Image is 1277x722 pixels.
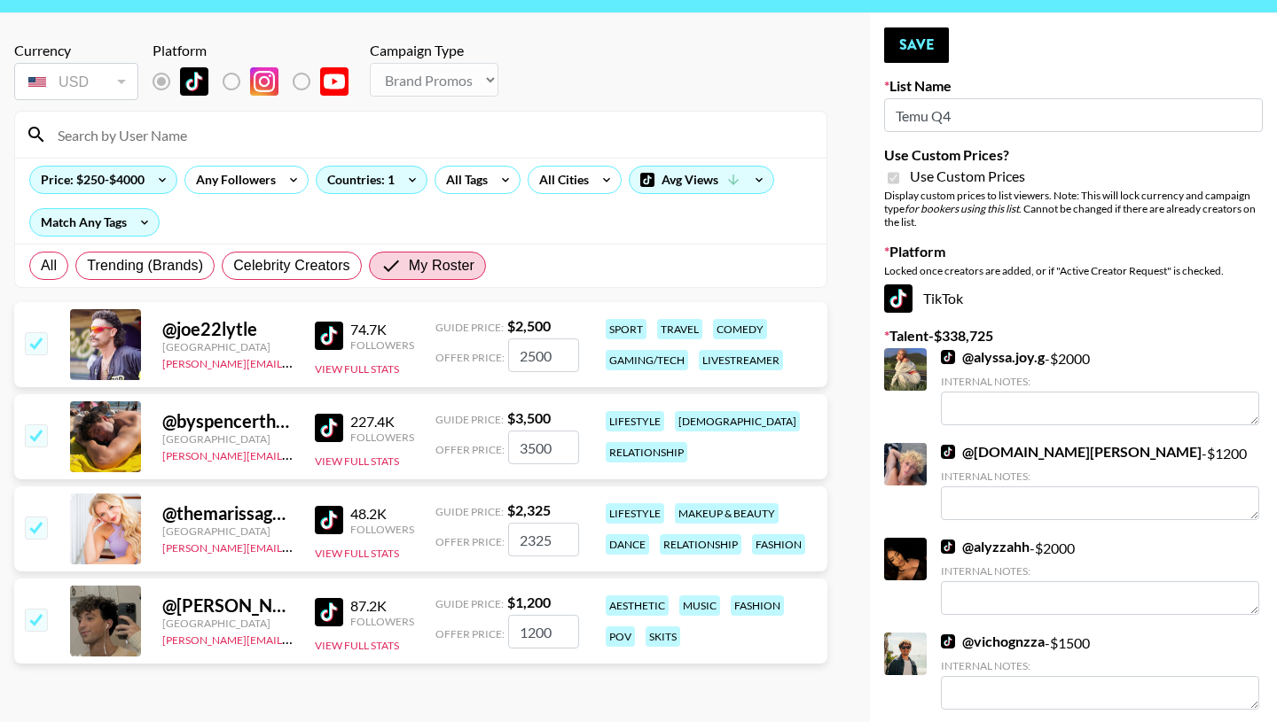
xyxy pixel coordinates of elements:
[162,502,294,524] div: @ themarissagarrison
[675,503,779,524] div: makeup & beauty
[606,626,635,647] div: pov
[350,338,414,352] div: Followers
[162,630,509,647] a: [PERSON_NAME][EMAIL_ADDRESS][PERSON_NAME][DOMAIN_NAME]
[941,538,1259,615] div: - $ 2000
[606,503,664,524] div: lifestyle
[250,67,278,96] img: Instagram
[315,454,399,468] button: View Full Stats
[315,362,399,376] button: View Full Stats
[941,633,1045,650] a: @vichognzza
[162,538,509,555] a: [PERSON_NAME][EMAIL_ADDRESS][PERSON_NAME][DOMAIN_NAME]
[315,547,399,560] button: View Full Stats
[350,505,414,523] div: 48.2K
[884,264,1263,277] div: Locked once creators are added, or if "Active Creator Request" is checked.
[370,42,498,59] div: Campaign Type
[941,375,1259,388] div: Internal Notes:
[435,597,504,610] span: Guide Price:
[350,321,414,338] div: 74.7K
[14,59,138,104] div: Currency is locked to USD
[884,284,913,313] img: TikTok
[315,322,343,350] img: TikTok
[315,598,343,626] img: TikTok
[162,318,294,340] div: @ joe22lytle
[941,564,1259,578] div: Internal Notes:
[315,506,343,534] img: TikTok
[162,432,294,446] div: [GEOGRAPHIC_DATA]
[941,348,1259,425] div: - $ 2000
[30,167,176,193] div: Price: $250-$4000
[30,209,159,236] div: Match Any Tags
[435,321,504,334] span: Guide Price:
[153,42,363,59] div: Platform
[162,446,509,462] a: [PERSON_NAME][EMAIL_ADDRESS][PERSON_NAME][DOMAIN_NAME]
[941,633,1259,710] div: - $ 1500
[630,167,773,193] div: Avg Views
[185,167,279,193] div: Any Followers
[317,167,427,193] div: Countries: 1
[884,243,1263,260] label: Platform
[508,431,579,464] input: 3,500
[350,413,414,431] div: 227.4K
[435,443,505,456] span: Offer Price:
[435,413,504,426] span: Guide Price:
[435,627,505,640] span: Offer Price:
[941,348,1045,366] a: @alyssa.joy.g
[320,67,349,96] img: YouTube
[941,445,955,459] img: TikTok
[350,615,414,628] div: Followers
[941,443,1259,520] div: - $ 1200
[507,317,551,334] strong: $ 2,500
[606,319,646,339] div: sport
[941,659,1259,672] div: Internal Notes:
[606,350,688,370] div: gaming/tech
[884,27,949,63] button: Save
[941,470,1259,483] div: Internal Notes:
[675,411,800,431] div: [DEMOGRAPHIC_DATA]
[507,501,551,518] strong: $ 2,325
[18,66,135,97] div: USD
[41,255,57,276] span: All
[162,353,509,370] a: [PERSON_NAME][EMAIL_ADDRESS][PERSON_NAME][DOMAIN_NAME]
[435,535,505,548] span: Offer Price:
[606,411,664,431] div: lifestyle
[162,410,294,432] div: @ byspencerthomas
[350,597,414,615] div: 87.2K
[350,523,414,536] div: Followers
[884,327,1263,345] label: Talent - $ 338,725
[508,523,579,556] input: 2,325
[731,595,784,616] div: fashion
[162,594,294,617] div: @ [PERSON_NAME]
[646,626,680,647] div: skits
[941,350,955,364] img: TikTok
[507,594,551,610] strong: $ 1,200
[657,319,702,339] div: travel
[905,202,1019,215] em: for bookers using this list
[660,534,741,555] div: relationship
[941,443,1202,461] a: @[DOMAIN_NAME][PERSON_NAME]
[162,617,294,630] div: [GEOGRAPHIC_DATA]
[47,120,816,149] input: Search by User Name
[884,146,1263,164] label: Use Custom Prices?
[162,524,294,538] div: [GEOGRAPHIC_DATA]
[884,284,1263,313] div: TikTok
[153,63,363,100] div: List locked to TikTok.
[752,534,805,555] div: fashion
[679,595,720,616] div: music
[941,540,955,554] img: TikTok
[435,167,491,193] div: All Tags
[14,42,138,59] div: Currency
[884,189,1263,229] div: Display custom prices to list viewers. Note: This will lock currency and campaign type . Cannot b...
[409,255,474,276] span: My Roster
[606,442,687,462] div: relationship
[713,319,767,339] div: comedy
[435,351,505,364] span: Offer Price:
[508,338,579,372] input: 2,500
[941,634,955,648] img: TikTok
[315,639,399,652] button: View Full Stats
[941,538,1030,555] a: @alyzzahh
[233,255,350,276] span: Celebrity Creators
[507,409,551,426] strong: $ 3,500
[180,67,208,96] img: TikTok
[699,350,783,370] div: livestreamer
[435,505,504,518] span: Guide Price:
